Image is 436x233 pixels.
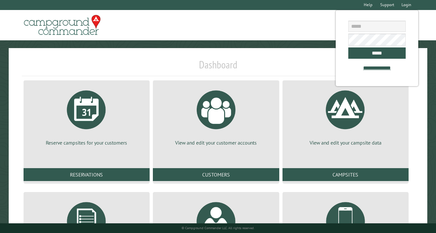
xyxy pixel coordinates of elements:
[161,139,272,146] p: View and edit your customer accounts
[31,139,142,146] p: Reserve campsites for your customers
[31,86,142,146] a: Reserve campsites for your customers
[153,168,279,181] a: Customers
[290,86,401,146] a: View and edit your campsite data
[22,13,103,38] img: Campground Commander
[290,139,401,146] p: View and edit your campsite data
[22,58,414,76] h1: Dashboard
[182,226,254,230] small: © Campground Commander LLC. All rights reserved.
[24,168,150,181] a: Reservations
[282,168,409,181] a: Campsites
[161,86,272,146] a: View and edit your customer accounts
